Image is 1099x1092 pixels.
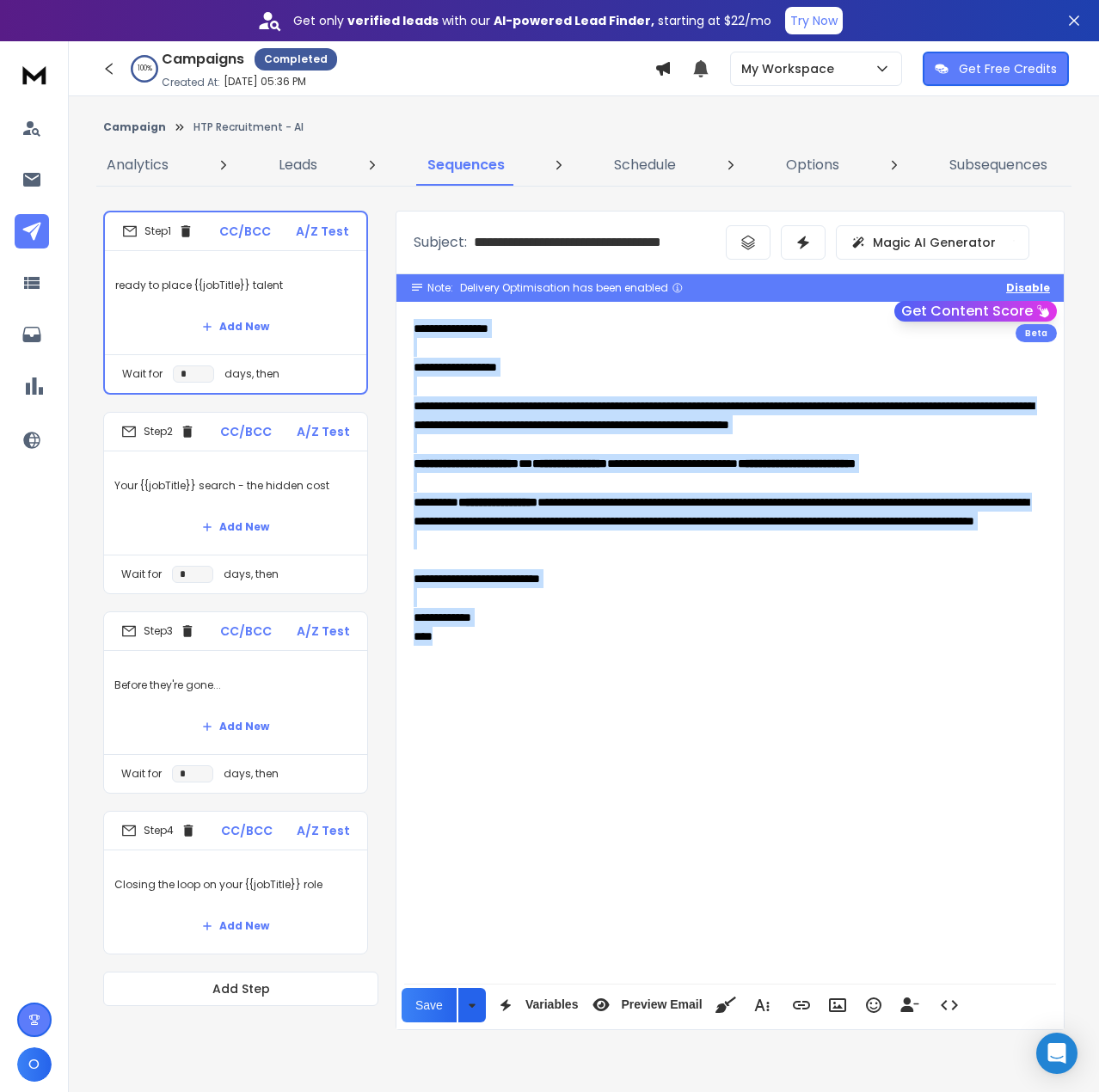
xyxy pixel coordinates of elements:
[347,12,439,29] strong: verified leads
[427,281,453,295] span: Note:
[96,144,179,186] a: Analytics
[220,623,272,640] p: CC/BCC
[188,510,283,544] button: Add New
[614,155,676,175] p: Schedule
[221,822,273,839] p: CC/BCC
[604,144,686,186] a: Schedule
[746,988,778,1022] button: More Text
[776,144,850,186] a: Options
[224,567,279,581] p: days, then
[103,120,166,134] button: Campaign
[103,412,368,594] li: Step2CC/BCCA/Z TestYour {{jobTitle}} search - the hidden costAdd NewWait fordays, then
[785,988,818,1022] button: Insert Link (Ctrl+K)
[103,611,368,794] li: Step3CC/BCCA/Z TestBefore they're gone...Add NewWait fordays, then
[224,767,279,781] p: days, then
[939,144,1058,186] a: Subsequences
[122,224,193,239] div: Step 1
[162,76,220,89] p: Created At:
[923,52,1069,86] button: Get Free Credits
[220,423,272,440] p: CC/BCC
[522,997,582,1012] span: Variables
[786,155,839,175] p: Options
[293,12,771,29] p: Get only with our starting at $22/mo
[121,823,196,838] div: Step 4
[121,767,162,781] p: Wait for
[489,988,582,1022] button: Variables
[193,120,304,134] p: HTP Recruitment - AI
[17,1047,52,1082] button: O
[219,223,271,240] p: CC/BCC
[949,155,1047,175] p: Subsequences
[297,822,350,839] p: A/Z Test
[107,155,169,175] p: Analytics
[857,988,890,1022] button: Emoticons
[585,988,705,1022] button: Preview Email
[494,12,654,29] strong: AI-powered Lead Finder,
[741,60,841,77] p: My Workspace
[121,623,195,639] div: Step 3
[873,234,996,251] p: Magic AI Generator
[121,424,195,439] div: Step 2
[402,988,457,1022] button: Save
[296,223,349,240] p: A/Z Test
[893,988,926,1022] button: Insert Unsubscribe Link
[933,988,966,1022] button: Code View
[460,281,684,295] div: Delivery Optimisation has been enabled
[821,988,854,1022] button: Insert Image (Ctrl+P)
[103,211,368,395] li: Step1CC/BCCA/Z Testready to place {{jobTitle}} talentAdd NewWait fordays, then
[115,261,356,310] p: ready to place {{jobTitle}} talent
[297,623,350,640] p: A/Z Test
[427,155,505,175] p: Sequences
[279,155,317,175] p: Leads
[255,48,337,71] div: Completed
[785,7,843,34] button: Try Now
[414,232,467,253] p: Subject:
[103,972,378,1006] button: Add Step
[121,567,162,581] p: Wait for
[114,861,357,909] p: Closing the loop on your {{jobTitle}} role
[617,997,705,1012] span: Preview Email
[103,811,368,954] li: Step4CC/BCCA/Z TestClosing the loop on your {{jobTitle}} roleAdd New
[1036,1033,1078,1074] div: Open Intercom Messenger
[114,661,357,709] p: Before they're gone...
[138,64,152,74] p: 100 %
[17,58,52,90] img: logo
[790,12,838,29] p: Try Now
[268,144,328,186] a: Leads
[162,49,244,70] h1: Campaigns
[1016,324,1057,342] div: Beta
[188,709,283,744] button: Add New
[709,988,742,1022] button: Clean HTML
[297,423,350,440] p: A/Z Test
[836,225,1029,260] button: Magic AI Generator
[959,60,1057,77] p: Get Free Credits
[417,144,515,186] a: Sequences
[224,367,279,381] p: days, then
[122,367,163,381] p: Wait for
[224,75,306,89] p: [DATE] 05:36 PM
[1006,281,1050,295] button: Disable
[188,310,283,344] button: Add New
[114,462,357,510] p: Your {{jobTitle}} search - the hidden cost
[894,301,1057,322] button: Get Content Score
[188,909,283,943] button: Add New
